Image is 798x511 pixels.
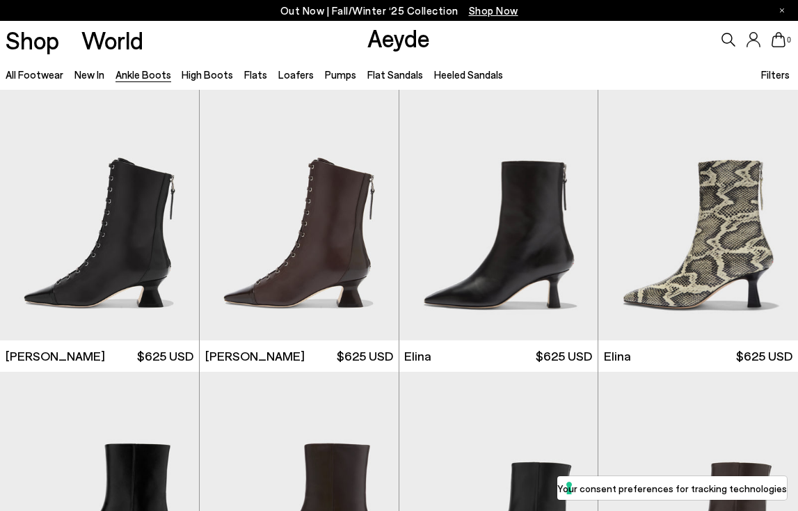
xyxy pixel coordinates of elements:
span: Navigate to /collections/new-in [469,4,518,17]
a: Flats [244,68,267,81]
div: 1 / 6 [598,90,798,340]
a: New In [74,68,104,81]
p: Out Now | Fall/Winter ‘25 Collection [280,2,518,19]
span: Filters [761,68,790,81]
a: [PERSON_NAME] $625 USD [200,340,399,372]
span: 0 [785,36,792,44]
img: Elina Ankle Boots [399,90,598,340]
button: Your consent preferences for tracking technologies [557,476,787,500]
a: 0 [772,32,785,47]
a: Elina $625 USD [598,340,798,372]
a: Next slide Previous slide [399,90,598,340]
span: Elina [604,347,631,365]
a: Flat Sandals [367,68,423,81]
img: Elina Ankle Boots [598,90,798,340]
a: Shop [6,28,59,52]
span: [PERSON_NAME] [6,347,105,365]
a: World [81,28,143,52]
span: $625 USD [337,347,393,365]
a: Ankle Boots [115,68,171,81]
span: $625 USD [137,347,193,365]
img: Gwen Lace-Up Boots [200,90,399,340]
span: $625 USD [736,347,792,365]
a: Elina $625 USD [399,340,598,372]
a: Aeyde [367,23,430,52]
span: [PERSON_NAME] [205,347,305,365]
span: Elina [404,347,431,365]
span: $625 USD [536,347,592,365]
a: High Boots [182,68,233,81]
a: Heeled Sandals [434,68,503,81]
a: All Footwear [6,68,63,81]
a: Pumps [325,68,356,81]
a: Next slide Previous slide [598,90,798,340]
div: 1 / 6 [399,90,598,340]
a: Loafers [278,68,314,81]
label: Your consent preferences for tracking technologies [557,481,787,496]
